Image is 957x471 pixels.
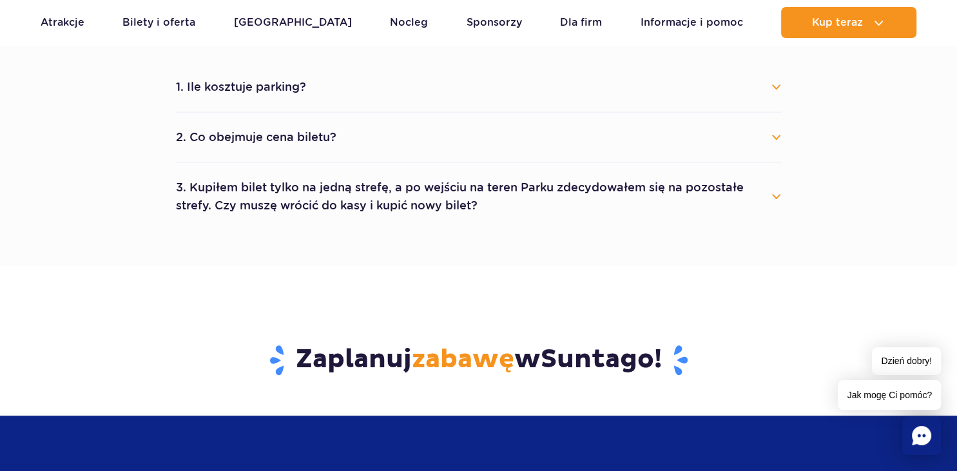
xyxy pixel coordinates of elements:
span: Kup teraz [812,17,863,28]
a: Nocleg [390,7,428,38]
button: 1. Ile kosztuje parking? [176,73,782,101]
h2: Zaplanuj w ! [101,343,856,377]
span: Jak mogę Ci pomóc? [838,380,941,410]
div: Chat [902,416,941,455]
button: Kup teraz [781,7,916,38]
a: Atrakcje [41,7,84,38]
span: zabawę [412,343,514,376]
button: 2. Co obejmuje cena biletu? [176,123,782,151]
span: Suntago [541,343,654,376]
a: [GEOGRAPHIC_DATA] [234,7,352,38]
a: Bilety i oferta [122,7,195,38]
a: Informacje i pomoc [641,7,743,38]
button: 3. Kupiłem bilet tylko na jedną strefę, a po wejściu na teren Parku zdecydowałem się na pozostałe... [176,173,782,220]
span: Dzień dobry! [872,347,941,375]
a: Dla firm [560,7,602,38]
a: Sponsorzy [467,7,522,38]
